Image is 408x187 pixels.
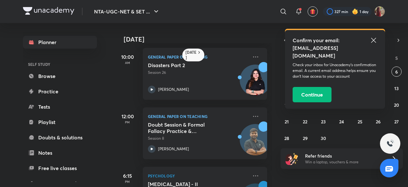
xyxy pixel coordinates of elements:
abbr: September 6, 2025 [395,69,398,75]
button: September 30, 2025 [318,133,329,143]
button: avatar [308,6,318,17]
h5: Doubt Session & Formal Fallacy Practice & Distribution [148,121,227,134]
button: September 13, 2025 [391,83,402,93]
button: Continue [293,87,331,102]
abbr: Saturday [395,55,398,61]
a: Tests [23,100,97,113]
h6: [DATE] [186,50,197,60]
button: September 22, 2025 [300,116,310,127]
img: streak [352,8,358,15]
button: September 21, 2025 [282,116,292,127]
h5: [EMAIL_ADDRESS][DOMAIN_NAME] [293,44,377,59]
img: Avatar [240,68,271,99]
img: Srishti Sharma [374,6,385,17]
p: Check your inbox for Unacademy’s confirmation email. A current email address helps ensure you don... [293,62,377,79]
p: General Paper on Teaching [148,113,248,120]
abbr: September 24, 2025 [339,119,344,125]
p: General Paper on Teaching [148,53,248,61]
p: Win a laptop, vouchers & more [305,159,383,165]
button: September 28, 2025 [282,133,292,143]
p: PM [115,120,140,124]
img: Avatar [240,128,271,158]
img: avatar [310,9,316,14]
h5: 6:15 [115,172,140,180]
a: Browse [23,70,97,82]
a: Playlist [23,116,97,129]
p: PM [115,180,140,183]
h5: 10:00 [115,53,140,61]
p: Session 8 [148,136,248,141]
button: September 23, 2025 [318,116,329,127]
h4: [DATE] [124,35,273,43]
h5: Confirm your email: [293,36,377,44]
abbr: September 22, 2025 [303,119,307,125]
h5: 12:00 [115,113,140,120]
button: September 26, 2025 [373,116,383,127]
a: Doubts & solutions [23,131,97,144]
button: September 29, 2025 [300,133,310,143]
a: Company Logo [23,7,74,16]
h6: SELF STUDY [23,59,97,70]
abbr: September 14, 2025 [285,102,289,108]
abbr: September 23, 2025 [321,119,326,125]
a: Free live classes [23,162,97,175]
h5: Disasters Part 2 [148,62,227,68]
button: September 6, 2025 [391,66,402,77]
img: Company Logo [23,7,74,15]
img: ttu [386,140,394,147]
abbr: September 30, 2025 [321,135,326,141]
abbr: September 27, 2025 [394,119,399,125]
abbr: September 29, 2025 [303,135,308,141]
p: Session 26 [148,70,248,75]
p: [PERSON_NAME] [158,87,189,92]
a: Planner [23,36,97,49]
button: September 14, 2025 [282,100,292,110]
abbr: September 21, 2025 [285,119,289,125]
button: September 7, 2025 [282,83,292,93]
abbr: September 28, 2025 [284,135,289,141]
a: Notes [23,146,97,159]
a: Practice [23,85,97,98]
p: [PERSON_NAME] [158,146,189,152]
h6: Refer friends [305,152,383,159]
abbr: September 13, 2025 [394,85,399,91]
button: September 20, 2025 [391,100,402,110]
button: NTA-UGC-NET & SET ... [90,5,164,18]
img: referral [286,152,298,165]
button: September 25, 2025 [355,116,365,127]
abbr: September 25, 2025 [358,119,362,125]
p: Psychology [148,172,248,180]
abbr: September 20, 2025 [394,102,399,108]
button: September 24, 2025 [337,116,347,127]
abbr: September 26, 2025 [376,119,381,125]
p: AM [115,61,140,65]
button: September 27, 2025 [391,116,402,127]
